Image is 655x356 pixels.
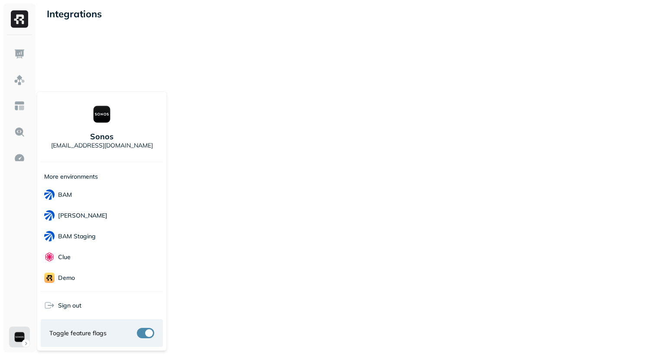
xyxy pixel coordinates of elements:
[44,231,55,241] img: BAM Staging
[44,210,55,221] img: BAM Dev
[49,329,107,337] span: Toggle feature flags
[44,252,55,262] img: Clue
[58,232,96,241] p: BAM Staging
[90,131,113,141] p: Sonos
[51,141,153,150] p: [EMAIL_ADDRESS][DOMAIN_NAME]
[44,173,98,181] p: More environments
[58,274,75,282] p: demo
[44,189,55,200] img: BAM
[58,191,72,199] p: BAM
[58,301,81,310] span: Sign out
[58,253,71,261] p: Clue
[58,212,107,220] p: [PERSON_NAME]
[44,273,55,283] img: demo
[91,104,112,125] img: Sonos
